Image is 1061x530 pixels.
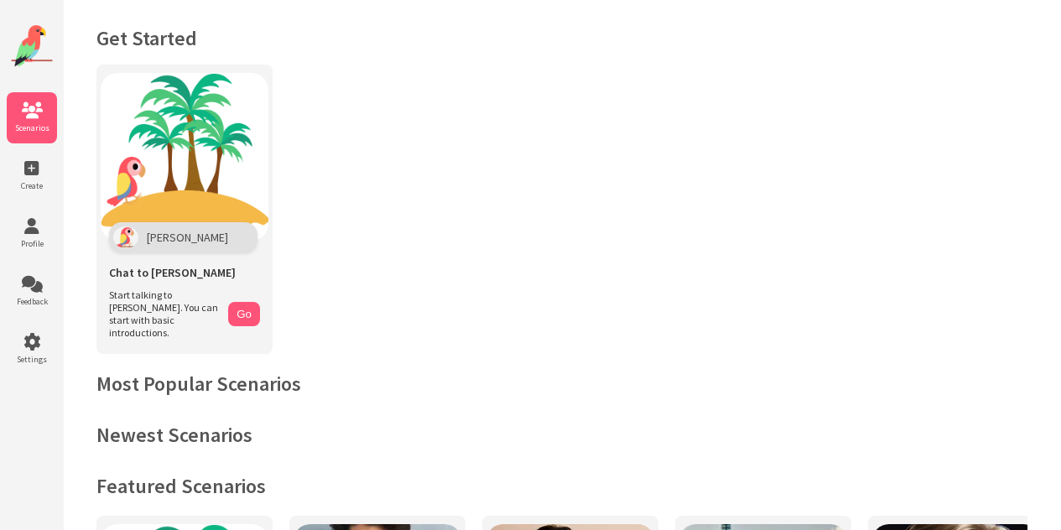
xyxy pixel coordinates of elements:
[96,25,1027,51] h1: Get Started
[109,288,220,339] span: Start talking to [PERSON_NAME]. You can start with basic introductions.
[228,302,260,326] button: Go
[96,371,1027,397] h2: Most Popular Scenarios
[96,473,1027,499] h2: Featured Scenarios
[11,25,53,67] img: Website Logo
[7,122,57,133] span: Scenarios
[7,296,57,307] span: Feedback
[147,230,228,245] span: [PERSON_NAME]
[101,73,268,241] img: Chat with Polly
[113,226,138,248] img: Polly
[7,354,57,365] span: Settings
[7,238,57,249] span: Profile
[7,180,57,191] span: Create
[96,422,1027,448] h2: Newest Scenarios
[109,265,236,280] span: Chat to [PERSON_NAME]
